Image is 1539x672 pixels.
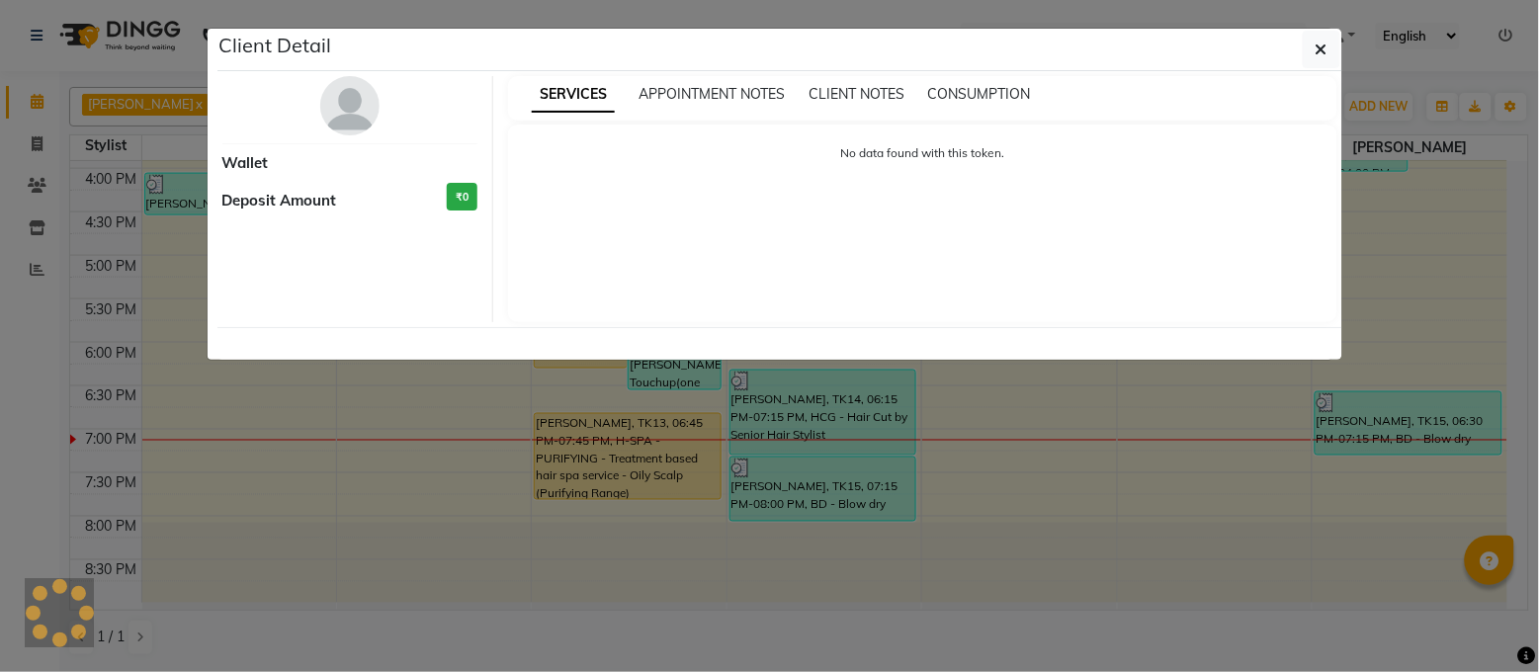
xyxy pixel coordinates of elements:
[222,190,337,212] span: Deposit Amount
[639,85,785,103] span: APPOINTMENT NOTES
[809,85,904,103] span: CLIENT NOTES
[320,76,380,135] img: avatar
[528,144,1318,162] p: No data found with this token.
[532,77,615,113] span: SERVICES
[447,183,477,211] h3: ₹0
[219,31,332,60] h5: Client Detail
[222,152,269,175] span: Wallet
[928,85,1031,103] span: CONSUMPTION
